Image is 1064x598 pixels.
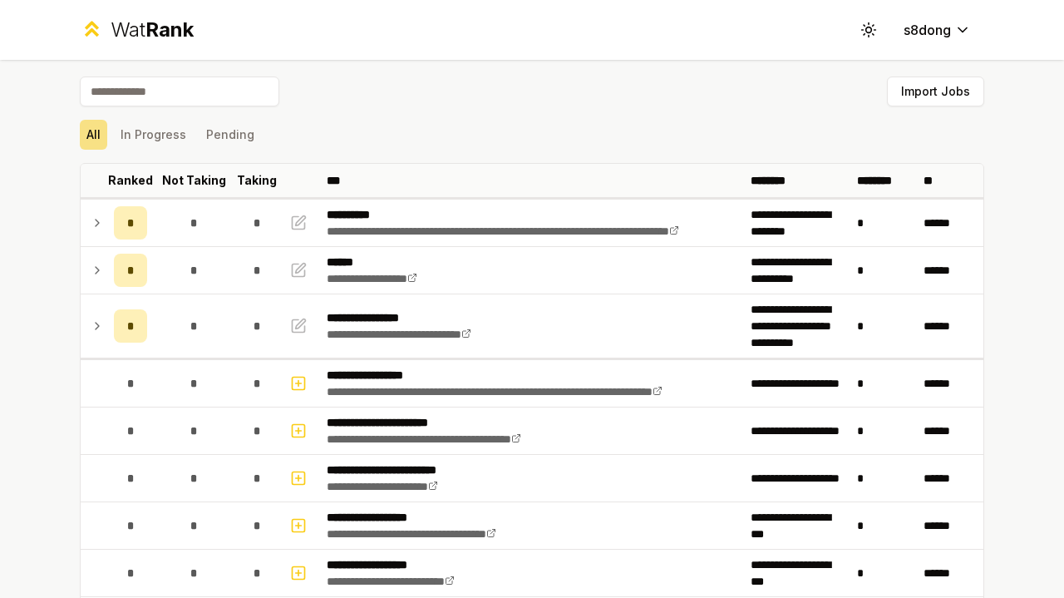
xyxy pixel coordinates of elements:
span: s8dong [904,20,951,40]
button: Import Jobs [887,77,984,106]
div: Wat [111,17,194,43]
button: Pending [199,120,261,150]
p: Not Taking [162,172,226,189]
p: Taking [237,172,277,189]
button: In Progress [114,120,193,150]
button: All [80,120,107,150]
p: Ranked [108,172,153,189]
button: s8dong [890,15,984,45]
a: WatRank [80,17,194,43]
span: Rank [145,17,194,42]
